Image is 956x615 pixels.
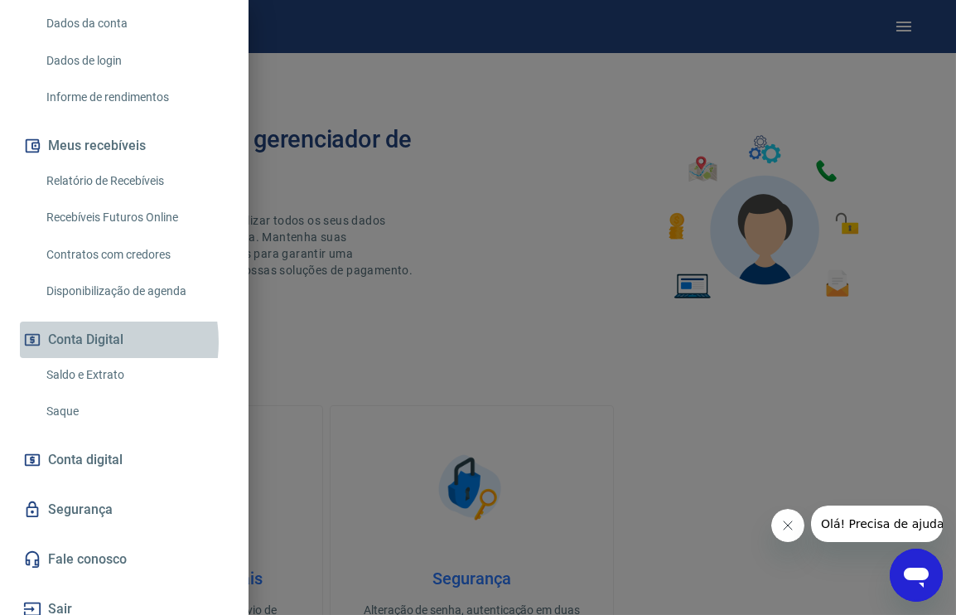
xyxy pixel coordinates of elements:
a: Relatório de Recebíveis [40,164,229,198]
button: Conta Digital [20,322,229,358]
a: Saldo e Extrato [40,358,229,392]
a: Segurança [20,492,229,528]
a: Conta digital [20,442,229,478]
a: Contratos com credores [40,238,229,272]
a: Recebíveis Futuros Online [40,201,229,235]
span: Olá! Precisa de ajuda? [10,12,139,25]
a: Dados da conta [40,7,229,41]
a: Saque [40,395,229,429]
iframe: Fechar mensagem [771,509,804,542]
iframe: Botão para abrir a janela de mensagens [890,549,943,602]
iframe: Mensagem da empresa [811,506,943,542]
button: Meus recebíveis [20,128,229,164]
a: Fale conosco [20,541,229,578]
a: Disponibilização de agenda [40,274,229,308]
a: Informe de rendimentos [40,80,229,114]
span: Conta digital [48,448,123,472]
a: Dados de login [40,44,229,78]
